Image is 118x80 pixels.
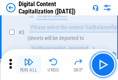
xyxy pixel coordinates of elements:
[92,5,99,11] img: Support
[103,3,112,12] img: Settings menu
[66,55,91,74] button: Skip
[29,44,90,53] div: TrailBalanceFlat - imported
[16,55,41,74] button: Run All
[74,57,83,67] img: Skip
[19,0,89,15] div: Digital Content Capitalization ([DATE])
[48,68,59,72] div: Undo
[24,57,33,67] img: Run All
[41,55,66,74] button: Undo
[20,68,38,72] div: Run All
[49,57,58,67] img: Undo
[37,11,68,20] div: Import Sheet
[6,3,15,12] img: Back
[74,68,83,72] div: Skip
[97,58,109,71] img: Main button
[19,29,24,35] span: # 3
